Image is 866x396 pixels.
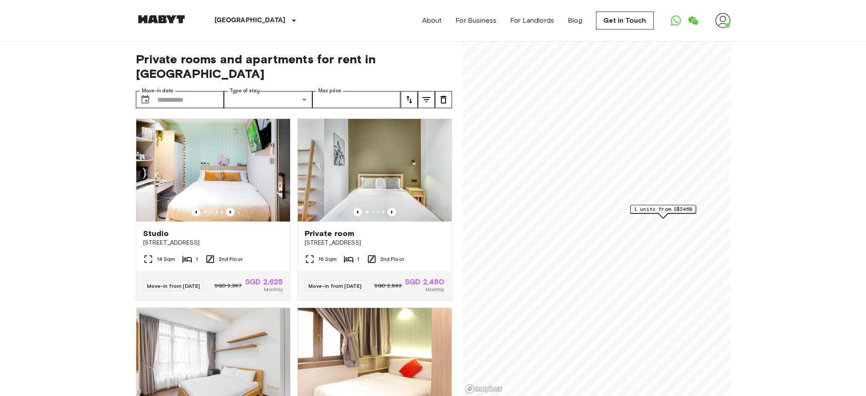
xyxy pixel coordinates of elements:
span: Studio [143,228,169,239]
button: tune [418,91,435,108]
span: 2nd Floor [219,255,243,263]
a: Blog [568,15,582,26]
span: 2nd Floor [380,255,404,263]
p: [GEOGRAPHIC_DATA] [214,15,286,26]
span: Private rooms and apartments for rent in [GEOGRAPHIC_DATA] [136,52,452,81]
span: 1 [357,255,359,263]
span: [STREET_ADDRESS] [305,239,445,247]
span: SGD 2,480 [405,278,444,286]
label: Move-in date [142,87,173,95]
img: Marketing picture of unit SG-01-111-002-001 [136,119,290,222]
a: Open WhatsApp [667,12,684,29]
button: tune [401,91,418,108]
a: Get in Touch [596,12,654,30]
span: Monthly [426,286,444,293]
button: Previous image [226,208,235,216]
span: 14 Sqm [157,255,176,263]
span: 1 units from S$2468 [634,205,692,213]
span: Move-in from [DATE] [308,283,362,289]
a: Mapbox logo [465,384,502,394]
a: For Landlords [510,15,554,26]
a: For Business [455,15,496,26]
img: Habyt [136,15,187,24]
span: SGD 2,893 [374,282,402,290]
button: Previous image [353,208,362,216]
img: avatar [715,13,731,28]
span: 16 Sqm [318,255,337,263]
label: Max price [318,87,341,95]
a: Marketing picture of unit SG-01-111-002-001Previous imagePrevious imageStudio[STREET_ADDRESS]14 S... [136,118,291,301]
span: Private room [305,228,355,239]
button: Choose date [137,91,154,108]
a: Marketing picture of unit SG-01-021-008-01Previous imagePrevious imagePrivate room[STREET_ADDRESS... [297,118,452,301]
span: Monthly [264,286,283,293]
img: Marketing picture of unit SG-01-021-008-01 [298,119,452,222]
button: Previous image [192,208,200,216]
div: Map marker [630,205,696,218]
button: tune [435,91,452,108]
a: Open WeChat [684,12,702,29]
span: SGD 3,367 [214,282,242,290]
span: SGD 2,625 [245,278,283,286]
a: About [422,15,442,26]
button: Previous image [387,208,396,216]
span: 1 [196,255,198,263]
label: Type of stay [230,87,260,95]
span: [STREET_ADDRESS] [143,239,283,247]
span: Move-in from [DATE] [147,283,200,289]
